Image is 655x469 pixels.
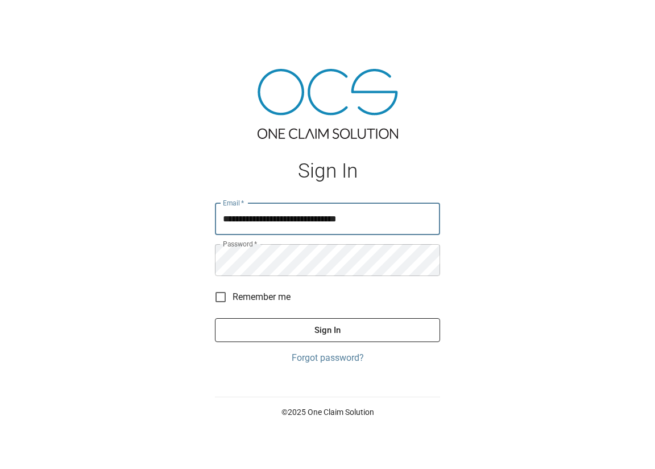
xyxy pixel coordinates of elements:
span: Remember me [233,290,291,304]
button: Sign In [215,318,440,342]
img: ocs-logo-white-transparent.png [14,7,59,30]
label: Email [223,198,244,208]
label: Password [223,239,257,249]
p: © 2025 One Claim Solution [215,406,440,418]
a: Forgot password? [215,351,440,365]
img: ocs-logo-tra.png [258,69,398,139]
h1: Sign In [215,159,440,183]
